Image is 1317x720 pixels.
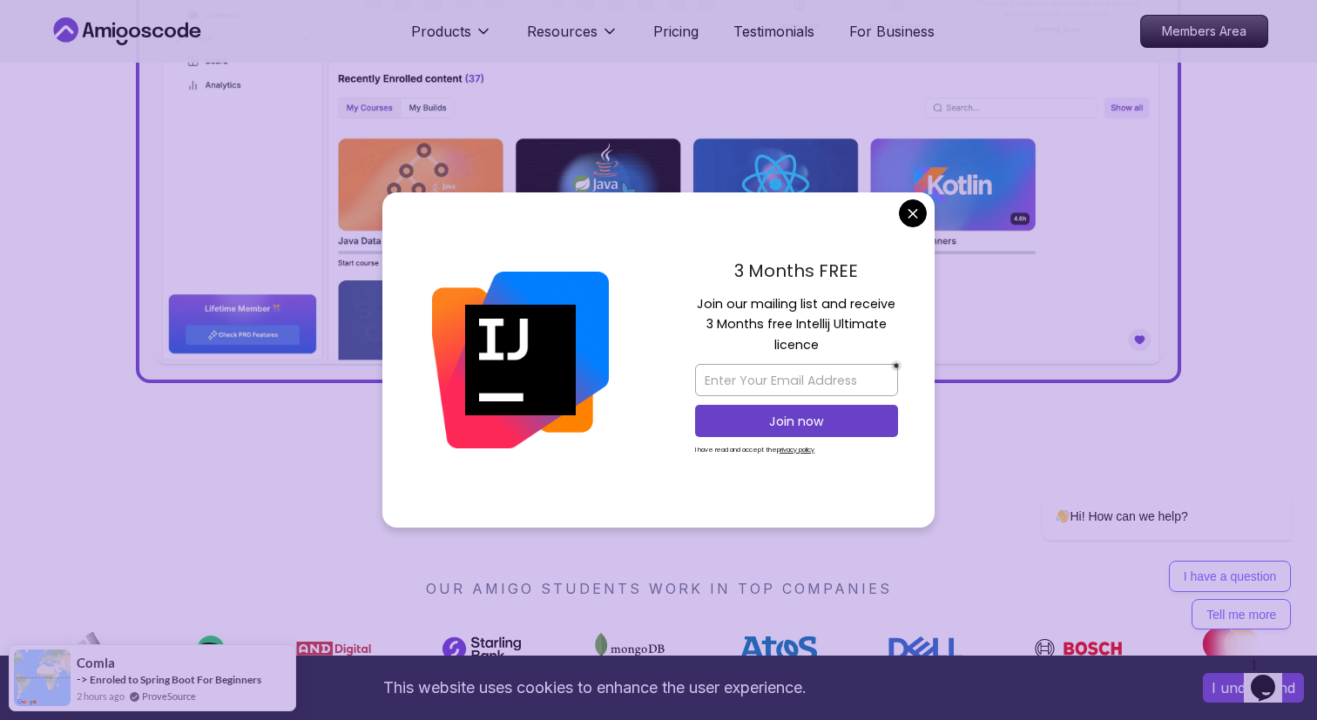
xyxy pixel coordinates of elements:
div: This website uses cookies to enhance the user experience. [13,669,1177,707]
a: Members Area [1140,15,1268,48]
span: comla [77,656,115,670]
a: ProveSource [142,689,196,703]
a: Enroled to Spring Boot For Beginners [90,673,261,686]
button: Products [411,21,492,56]
iframe: chat widget [986,335,1300,642]
p: Resources [527,21,598,42]
p: OUR AMIGO STUDENTS WORK IN TOP COMPANIES [49,578,1268,599]
span: -> [77,672,88,686]
a: Testimonials [733,21,814,42]
a: For Business [849,21,935,42]
button: Resources [527,21,618,56]
p: Products [411,21,471,42]
a: Pricing [653,21,699,42]
span: 2 hours ago [77,689,125,703]
button: Accept cookies [1203,673,1304,703]
img: provesource social proof notification image [14,649,71,706]
p: Members Area [1141,16,1267,47]
iframe: chat widget [1244,650,1300,703]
